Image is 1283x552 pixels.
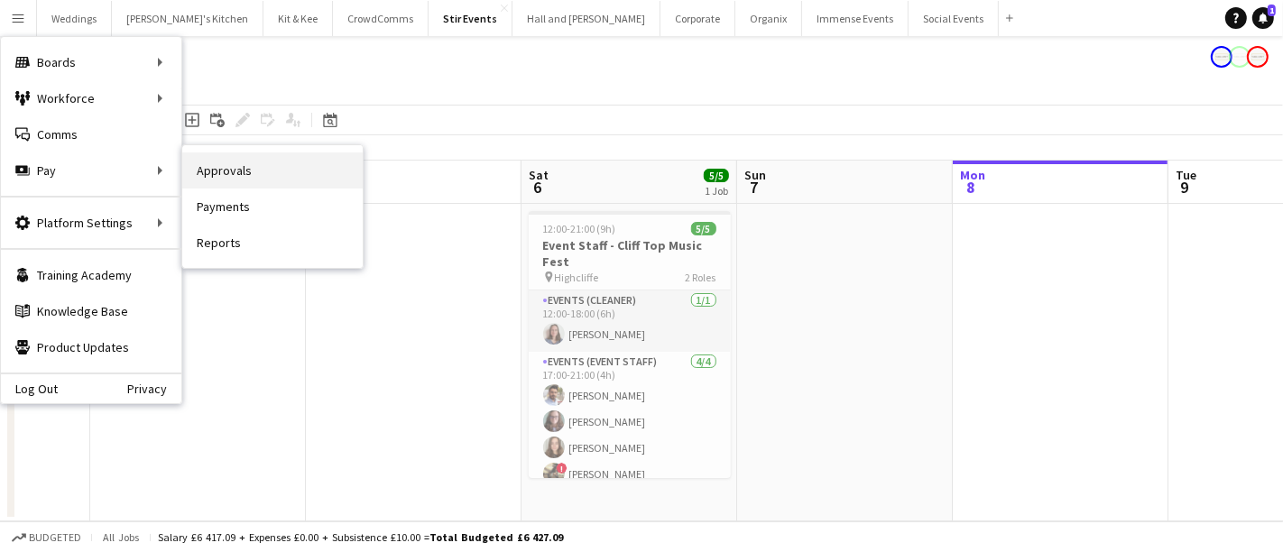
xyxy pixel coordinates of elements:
button: Immense Events [802,1,909,36]
a: Product Updates [1,329,181,365]
button: CrowdComms [333,1,429,36]
span: Tue [1176,167,1196,183]
div: Workforce [1,80,181,116]
span: Sun [744,167,766,183]
a: Training Academy [1,257,181,293]
button: Kit & Kee [263,1,333,36]
a: Log Out [1,382,58,396]
span: 7 [742,177,766,198]
span: ! [557,463,568,474]
button: Stir Events [429,1,512,36]
div: Pay [1,152,181,189]
h3: Event Staff - Cliff Top Music Fest [529,237,731,270]
span: 5/5 [704,169,729,182]
span: 6 [526,177,549,198]
span: 12:00-21:00 (9h) [543,222,616,235]
button: Hall and [PERSON_NAME] [512,1,660,36]
app-user-avatar: Event Temps [1211,46,1232,68]
a: Payments [182,189,363,225]
button: Weddings [37,1,112,36]
span: Total Budgeted £6 427.09 [429,530,563,544]
a: Comms [1,116,181,152]
span: 9 [1173,177,1196,198]
span: Mon [960,167,985,183]
div: 1 Job [705,184,728,198]
a: Privacy [127,382,181,396]
app-user-avatar: Event Temps [1247,46,1269,68]
div: Salary £6 417.09 + Expenses £0.00 + Subsistence £10.00 = [158,530,563,544]
a: Approvals [182,152,363,189]
app-job-card: 12:00-21:00 (9h)5/5Event Staff - Cliff Top Music Fest Highcliffe2 RolesEvents (Cleaner)1/112:00-1... [529,211,731,478]
app-card-role: Events (Cleaner)1/112:00-18:00 (6h)[PERSON_NAME] [529,290,731,352]
span: Sat [529,167,549,183]
span: Budgeted [29,531,81,544]
a: Knowledge Base [1,293,181,329]
button: Organix [735,1,802,36]
span: 8 [957,177,985,198]
span: 2 Roles [686,271,716,284]
span: All jobs [99,530,143,544]
button: Budgeted [9,528,84,547]
button: Corporate [660,1,735,36]
span: Highcliffe [555,271,599,284]
span: 1 [1268,5,1276,16]
app-user-avatar: Event Temps [1229,46,1251,68]
button: [PERSON_NAME]'s Kitchen [112,1,263,36]
app-card-role: Events (Event Staff)4/417:00-21:00 (4h)[PERSON_NAME][PERSON_NAME][PERSON_NAME]![PERSON_NAME] [529,352,731,492]
a: Reports [182,225,363,261]
div: Boards [1,44,181,80]
div: Platform Settings [1,205,181,241]
button: Social Events [909,1,999,36]
span: 5/5 [691,222,716,235]
a: 1 [1252,7,1274,29]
